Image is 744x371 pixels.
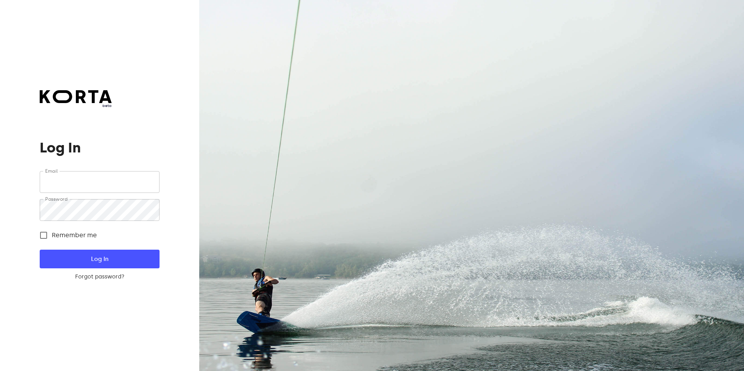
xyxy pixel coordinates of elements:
a: beta [40,90,112,108]
button: Log In [40,250,159,268]
span: Remember me [52,231,97,240]
span: beta [40,103,112,108]
img: Korta [40,90,112,103]
h1: Log In [40,140,159,156]
span: Log In [52,254,147,264]
a: Forgot password? [40,273,159,281]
